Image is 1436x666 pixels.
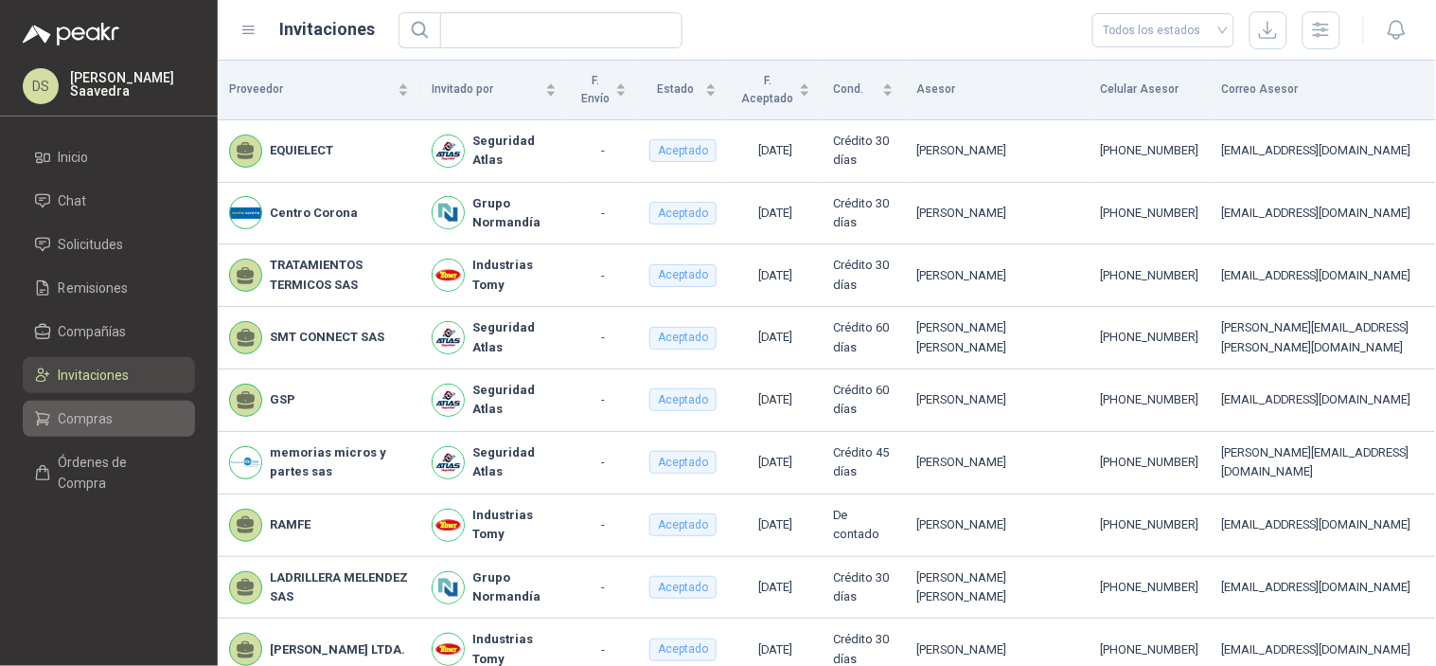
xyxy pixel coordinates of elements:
div: [PERSON_NAME] [916,453,1078,472]
span: - [601,206,605,220]
b: Seguridad Atlas [472,132,557,171]
img: Company Logo [433,385,464,416]
span: [DATE] [758,330,792,344]
th: Celular Asesor [1090,61,1211,120]
th: F. Aceptado [728,61,822,120]
span: [DATE] [758,206,792,220]
div: [PERSON_NAME][EMAIL_ADDRESS][PERSON_NAME][DOMAIN_NAME] [1222,318,1425,357]
div: Aceptado [649,327,717,350]
span: [DATE] [758,268,792,282]
span: Solicitudes [59,234,124,255]
div: [PHONE_NUMBER] [1101,515,1199,534]
b: Seguridad Atlas [472,381,557,420]
span: [DATE] [758,517,792,531]
div: Crédito 45 días [833,443,894,482]
span: - [601,330,605,344]
span: Proveedor [229,81,394,99]
div: Aceptado [649,451,717,474]
th: Invitado por [420,61,568,120]
span: Remisiones [59,278,129,298]
span: Compañías [59,321,127,342]
span: [DATE] [758,642,792,657]
div: [PHONE_NUMBER] [1101,328,1199,347]
div: [PERSON_NAME] [916,266,1078,285]
div: Aceptado [649,639,717,661]
b: GSP [270,390,295,409]
th: Correo Asesor [1211,61,1436,120]
a: Chat [23,183,195,219]
span: [DATE] [758,580,792,594]
img: Company Logo [433,634,464,665]
span: Chat [59,190,87,211]
div: [PHONE_NUMBER] [1101,640,1199,659]
span: - [601,642,605,657]
span: - [601,143,605,157]
img: Company Logo [230,447,261,478]
b: [PERSON_NAME] LTDA. [270,640,405,659]
span: Compras [59,408,114,429]
span: - [601,268,605,282]
img: Company Logo [433,447,464,478]
b: Centro Corona [270,204,358,223]
a: Remisiones [23,270,195,306]
div: [EMAIL_ADDRESS][DOMAIN_NAME] [1222,578,1425,597]
div: [EMAIL_ADDRESS][DOMAIN_NAME] [1222,204,1425,223]
span: - [601,517,605,531]
img: Company Logo [433,510,464,541]
b: EQUIELECT [270,141,333,160]
img: Company Logo [433,197,464,228]
b: LADRILLERA MELENDEZ SAS [270,568,409,607]
span: - [601,455,605,469]
div: De contado [833,506,894,545]
span: [DATE] [758,392,792,406]
p: [PERSON_NAME] Saavedra [70,71,195,98]
b: RAMFE [270,515,310,534]
a: Inicio [23,139,195,175]
div: [PERSON_NAME] [PERSON_NAME] [916,318,1078,357]
span: - [601,392,605,406]
a: Invitaciones [23,357,195,393]
span: Invitado por [432,81,541,99]
div: [EMAIL_ADDRESS][DOMAIN_NAME] [1222,141,1425,160]
div: Crédito 30 días [833,256,894,295]
span: [DATE] [758,143,792,157]
div: [PERSON_NAME] [916,204,1078,223]
th: Asesor [905,61,1090,120]
div: [EMAIL_ADDRESS][DOMAIN_NAME] [1222,390,1425,409]
div: Aceptado [649,576,717,599]
img: Company Logo [433,572,464,603]
div: [PHONE_NUMBER] [1101,204,1199,223]
img: Company Logo [433,260,464,291]
div: [PERSON_NAME] [PERSON_NAME] [916,568,1078,607]
img: Company Logo [230,197,261,228]
b: memorias micros y partes sas [270,443,409,482]
div: Crédito 60 días [833,381,894,420]
a: Compras [23,401,195,437]
div: Crédito 60 días [833,318,894,357]
div: Aceptado [649,388,717,411]
th: Proveedor [218,61,420,120]
b: Industrias Tomy [472,506,557,545]
a: Órdenes de Compra [23,444,195,501]
img: Logo peakr [23,23,119,45]
div: [PERSON_NAME] [916,141,1078,160]
b: Grupo Normandía [472,568,557,607]
div: [PHONE_NUMBER] [1101,390,1199,409]
div: [PHONE_NUMBER] [1101,141,1199,160]
div: Aceptado [649,264,717,287]
div: [EMAIL_ADDRESS][DOMAIN_NAME] [1222,266,1425,285]
th: F. Envío [568,61,638,120]
span: - [601,580,605,594]
span: F. Envío [579,72,612,108]
b: TRATAMIENTOS TERMICOS SAS [270,256,409,295]
th: Cond. [822,61,905,120]
div: Crédito 30 días [833,132,894,171]
img: Company Logo [433,322,464,353]
b: SMT CONNECT SAS [270,328,384,347]
th: Estado [638,61,728,120]
span: F. Aceptado [739,72,795,108]
a: Solicitudes [23,226,195,262]
b: Grupo Normandía [472,194,557,233]
span: Estado [649,81,701,99]
a: Compañías [23,314,195,350]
